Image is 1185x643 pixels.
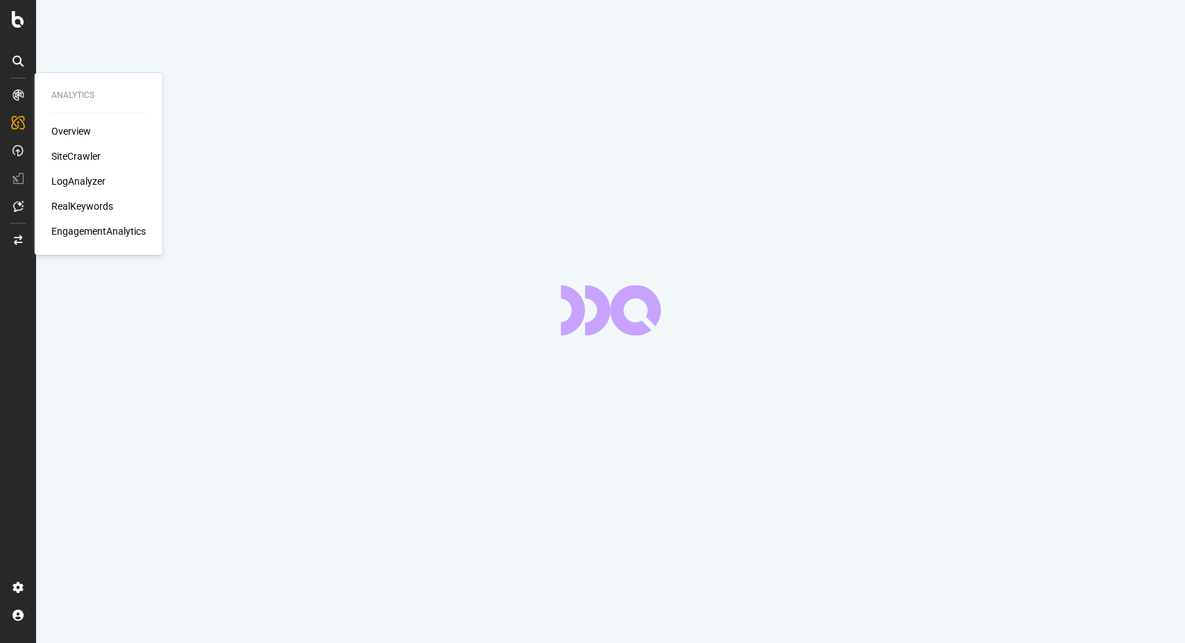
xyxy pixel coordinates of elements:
div: Analytics [51,90,146,101]
div: animation [561,285,661,335]
a: Overview [51,124,91,138]
a: SiteCrawler [51,149,101,163]
a: RealKeywords [51,199,113,213]
a: LogAnalyzer [51,174,106,188]
a: EngagementAnalytics [51,224,146,238]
